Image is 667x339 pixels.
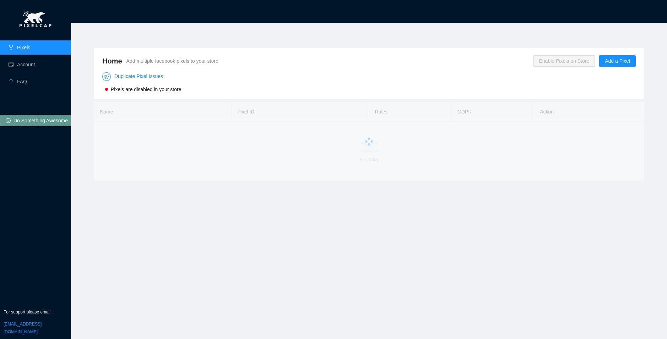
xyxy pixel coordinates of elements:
img: Duplicate Pixel Issues [102,72,111,81]
span: smile [6,118,11,124]
a: Duplicate Pixel Issues [102,73,163,79]
p: For support please email: [4,309,67,316]
button: Add a Pixel [599,55,636,67]
span: Add a Pixel [605,57,630,65]
a: FAQ [17,79,27,84]
img: pixel-cap.png [15,7,56,32]
span: Add multiple facebook pixels to your store [126,57,218,65]
span: Home [102,55,122,67]
a: [EMAIL_ADDRESS][DOMAIN_NAME] [4,322,42,334]
a: Account [17,62,35,67]
span: Do Something Awesome [13,117,68,124]
a: Pixels [17,45,30,50]
span: Pixels are disabled in your store [111,87,181,92]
